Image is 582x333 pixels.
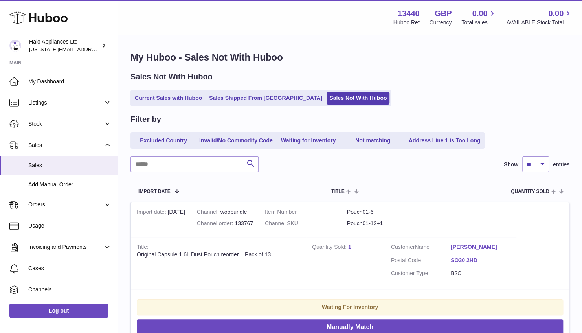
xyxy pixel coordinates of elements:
[196,134,275,147] a: Invalid/No Commodity Code
[28,222,112,230] span: Usage
[28,99,103,107] span: Listings
[391,270,451,277] dt: Customer Type
[197,208,253,216] div: woobundle
[451,270,510,277] dd: B2C
[9,304,108,318] a: Log out
[451,257,510,264] a: SO30 2HD
[391,257,451,266] dt: Postal Code
[131,202,191,237] td: [DATE]
[548,8,564,19] span: 0.00
[197,220,253,227] div: 133767
[28,286,112,293] span: Channels
[9,40,21,52] img: georgia.hennessy@haloappliances.com
[341,134,404,147] a: Not matching
[137,209,168,217] strong: Import date
[327,92,389,105] a: Sales Not With Huboo
[28,162,112,169] span: Sales
[506,8,573,26] a: 0.00 AVAILABLE Stock Total
[28,243,103,251] span: Invoicing and Payments
[130,51,569,64] h1: My Huboo - Sales Not With Huboo
[322,304,378,310] strong: Waiting For Inventory
[461,19,496,26] span: Total sales
[206,92,325,105] a: Sales Shipped From [GEOGRAPHIC_DATA]
[29,46,186,52] span: [US_STATE][EMAIL_ADDRESS][PERSON_NAME][DOMAIN_NAME]
[277,134,340,147] a: Waiting for Inventory
[398,8,420,19] strong: 13440
[132,134,195,147] a: Excluded Country
[312,244,348,252] strong: Quantity Sold
[348,244,351,250] a: 1
[393,19,420,26] div: Huboo Ref
[130,72,213,82] h2: Sales Not With Huboo
[451,243,510,251] a: [PERSON_NAME]
[391,244,415,250] span: Customer
[347,220,429,227] dd: Pouch01-12+1
[506,19,573,26] span: AVAILABLE Stock Total
[265,220,347,227] dt: Channel SKU
[137,251,300,258] div: Original Capsule 1.6L Dust Pouch reorder – Pack of 13
[331,189,344,194] span: Title
[28,201,103,208] span: Orders
[435,8,452,19] strong: GBP
[461,8,496,26] a: 0.00 Total sales
[197,209,220,217] strong: Channel
[197,220,235,228] strong: Channel order
[28,265,112,272] span: Cases
[28,181,112,188] span: Add Manual Order
[138,189,171,194] span: Import date
[430,19,452,26] div: Currency
[504,161,518,168] label: Show
[130,114,161,125] h2: Filter by
[347,208,429,216] dd: Pouch01-6
[553,161,569,168] span: entries
[28,78,112,85] span: My Dashboard
[511,189,549,194] span: Quantity Sold
[391,243,451,253] dt: Name
[28,120,103,128] span: Stock
[29,38,100,53] div: Halo Appliances Ltd
[132,92,205,105] a: Current Sales with Huboo
[472,8,488,19] span: 0.00
[406,134,483,147] a: Address Line 1 is Too Long
[28,142,103,149] span: Sales
[137,244,149,252] strong: Title
[265,208,347,216] dt: Item Number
